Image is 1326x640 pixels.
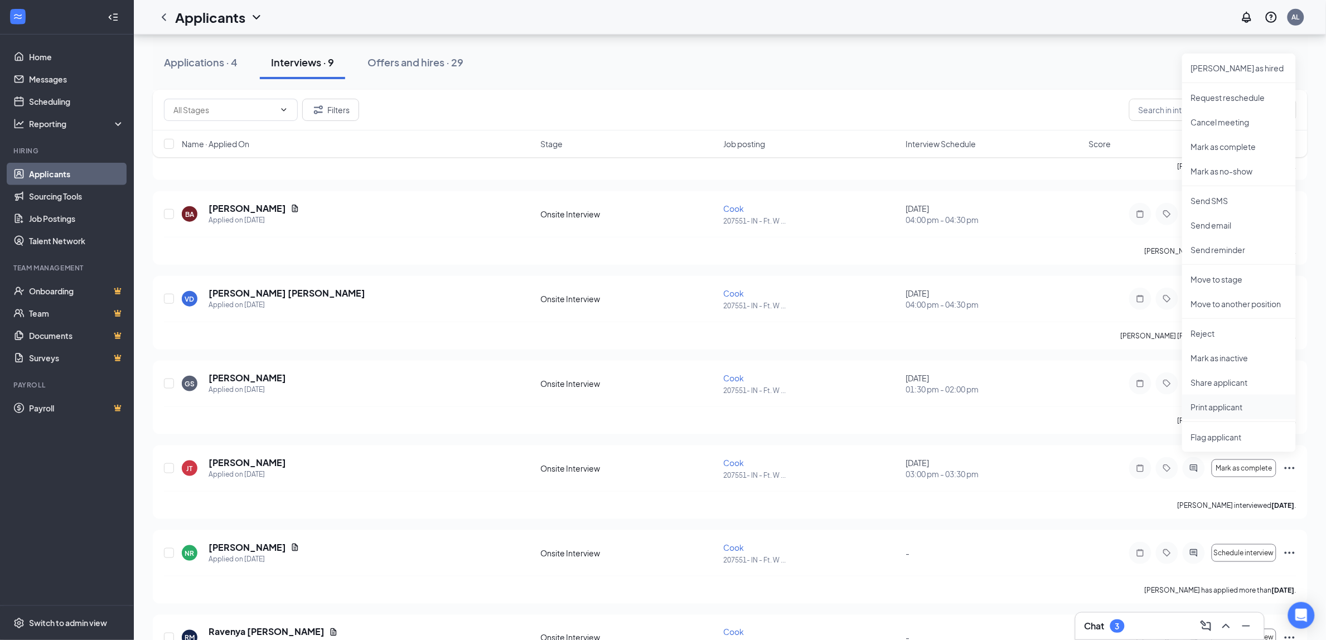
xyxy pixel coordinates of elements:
[209,554,299,565] div: Applied on [DATE]
[164,55,238,69] div: Applications · 4
[1129,99,1296,121] input: Search in interviews
[29,90,124,113] a: Scheduling
[906,214,1082,225] span: 04:00 pm - 04:30 pm
[906,457,1082,479] div: [DATE]
[723,203,744,214] span: Cook
[1121,331,1296,341] p: [PERSON_NAME] [PERSON_NAME] interviewed .
[13,618,25,629] svg: Settings
[185,210,194,219] div: BA
[1212,459,1276,477] button: Mark as complete
[209,215,299,226] div: Applied on [DATE]
[291,204,299,213] svg: Document
[173,104,275,116] input: All Stages
[1160,379,1174,388] svg: Tag
[209,457,286,469] h5: [PERSON_NAME]
[1085,620,1105,632] h3: Chat
[29,230,124,252] a: Talent Network
[541,463,717,474] div: Onsite Interview
[29,280,124,302] a: OnboardingCrown
[29,618,107,629] div: Switch to admin view
[209,541,286,554] h5: [PERSON_NAME]
[29,68,124,90] a: Messages
[279,105,288,114] svg: ChevronDown
[723,301,899,311] p: 207551- IN - Ft. W ...
[723,138,765,149] span: Job posting
[1134,294,1147,303] svg: Note
[723,216,899,226] p: 207551- IN - Ft. W ...
[1272,501,1295,510] b: [DATE]
[1216,464,1272,472] span: Mark as complete
[29,118,125,129] div: Reporting
[1134,464,1147,473] svg: Note
[13,380,122,390] div: Payroll
[13,118,25,129] svg: Analysis
[1217,617,1235,635] button: ChevronUp
[1292,12,1300,22] div: AL
[1237,617,1255,635] button: Minimize
[209,372,286,384] h5: [PERSON_NAME]
[1145,246,1296,256] p: [PERSON_NAME] has applied more than .
[302,99,359,121] button: Filter Filters
[12,11,23,22] svg: WorkstreamLogo
[29,163,124,185] a: Applicants
[1134,210,1147,219] svg: Note
[1212,544,1276,562] button: Schedule interview
[906,372,1082,395] div: [DATE]
[1134,549,1147,557] svg: Note
[29,397,124,419] a: PayrollCrown
[13,146,122,156] div: Hiring
[1272,586,1295,594] b: [DATE]
[541,547,717,559] div: Onsite Interview
[29,207,124,230] a: Job Postings
[108,12,119,23] svg: Collapse
[906,548,910,558] span: -
[723,555,899,565] p: 207551- IN - Ft. W ...
[291,543,299,552] svg: Document
[209,299,365,311] div: Applied on [DATE]
[1178,501,1296,510] p: [PERSON_NAME] interviewed .
[723,373,744,383] span: Cook
[1265,11,1278,24] svg: QuestionInfo
[541,293,717,304] div: Onsite Interview
[182,138,249,149] span: Name · Applied On
[209,384,286,395] div: Applied on [DATE]
[1089,138,1111,149] span: Score
[1240,11,1254,24] svg: Notifications
[541,138,563,149] span: Stage
[187,464,193,473] div: JT
[29,302,124,324] a: TeamCrown
[906,468,1082,479] span: 03:00 pm - 03:30 pm
[1240,619,1253,633] svg: Minimize
[157,11,171,24] svg: ChevronLeft
[1197,617,1215,635] button: ComposeMessage
[1283,462,1296,475] svg: Ellipses
[209,626,325,638] h5: Ravenya [PERSON_NAME]
[367,55,463,69] div: Offers and hires · 29
[329,628,338,637] svg: Document
[1115,622,1120,631] div: 3
[1288,602,1315,629] div: Open Intercom Messenger
[29,46,124,68] a: Home
[29,324,124,347] a: DocumentsCrown
[906,203,1082,225] div: [DATE]
[1199,619,1213,633] svg: ComposeMessage
[209,202,286,215] h5: [PERSON_NAME]
[209,287,365,299] h5: [PERSON_NAME] [PERSON_NAME]
[1187,464,1201,473] svg: ActiveChat
[1219,619,1233,633] svg: ChevronUp
[1145,585,1296,595] p: [PERSON_NAME] has applied more than .
[312,103,325,117] svg: Filter
[271,55,334,69] div: Interviews · 9
[175,8,245,27] h1: Applicants
[1160,549,1174,557] svg: Tag
[541,378,717,389] div: Onsite Interview
[723,386,899,395] p: 207551- IN - Ft. W ...
[723,627,744,637] span: Cook
[1160,294,1174,303] svg: Tag
[209,469,286,480] div: Applied on [DATE]
[723,471,899,480] p: 207551- IN - Ft. W ...
[723,542,744,552] span: Cook
[906,288,1082,310] div: [DATE]
[723,458,744,468] span: Cook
